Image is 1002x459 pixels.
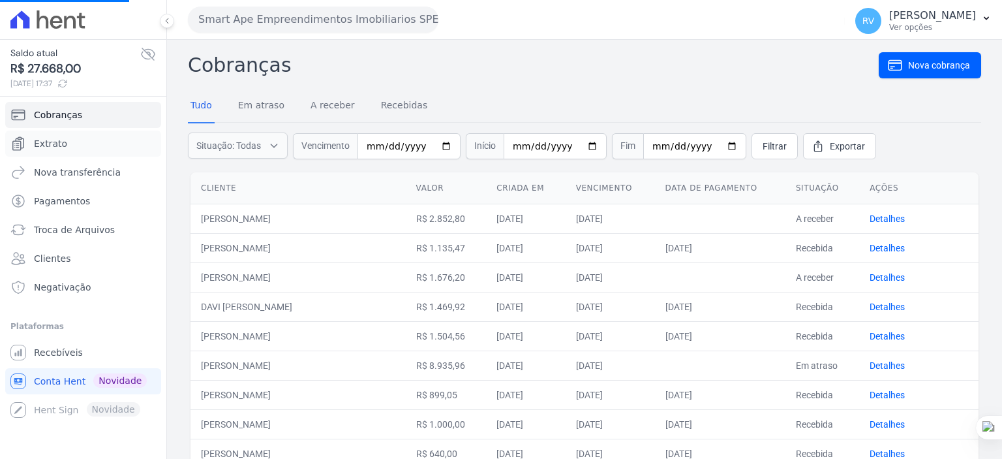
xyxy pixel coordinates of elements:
[406,172,487,204] th: Valor
[5,102,161,128] a: Cobranças
[566,292,655,321] td: [DATE]
[566,351,655,380] td: [DATE]
[486,233,565,262] td: [DATE]
[34,346,83,359] span: Recebíveis
[190,262,406,292] td: [PERSON_NAME]
[870,243,905,253] a: Detalhes
[486,321,565,351] td: [DATE]
[10,319,156,334] div: Plataformas
[870,390,905,400] a: Detalhes
[196,139,261,152] span: Situação: Todas
[655,292,785,321] td: [DATE]
[845,3,1002,39] button: RV [PERSON_NAME] Ver opções
[34,108,82,121] span: Cobranças
[466,133,504,159] span: Início
[785,172,859,204] th: Situação
[10,46,140,60] span: Saldo atual
[34,281,91,294] span: Negativação
[34,252,70,265] span: Clientes
[785,409,859,439] td: Recebida
[190,409,406,439] td: [PERSON_NAME]
[612,133,643,159] span: Fim
[34,375,85,388] span: Conta Hent
[10,78,140,89] span: [DATE] 17:37
[190,351,406,380] td: [PERSON_NAME]
[235,89,287,123] a: Em atraso
[655,172,785,204] th: Data de pagamento
[889,9,976,22] p: [PERSON_NAME]
[406,292,487,321] td: R$ 1.469,92
[486,172,565,204] th: Criada em
[655,233,785,262] td: [DATE]
[486,380,565,409] td: [DATE]
[5,368,161,394] a: Conta Hent Novidade
[870,360,905,371] a: Detalhes
[190,172,406,204] th: Cliente
[870,302,905,312] a: Detalhes
[486,262,565,292] td: [DATE]
[10,60,140,78] span: R$ 27.668,00
[785,262,859,292] td: A receber
[406,409,487,439] td: R$ 1.000,00
[566,380,655,409] td: [DATE]
[870,214,905,224] a: Detalhes
[566,409,655,439] td: [DATE]
[293,133,357,159] span: Vencimento
[486,351,565,380] td: [DATE]
[566,172,655,204] th: Vencimento
[785,321,859,351] td: Recebida
[188,7,438,33] button: Smart Ape Empreendimentos Imobiliarios SPE LTDA
[486,292,565,321] td: [DATE]
[785,204,859,233] td: A receber
[859,172,979,204] th: Ações
[188,133,288,159] button: Situação: Todas
[5,131,161,157] a: Extrato
[93,373,147,388] span: Novidade
[5,159,161,185] a: Nova transferência
[190,233,406,262] td: [PERSON_NAME]
[406,262,487,292] td: R$ 1.676,20
[655,409,785,439] td: [DATE]
[870,419,905,430] a: Detalhes
[378,89,431,123] a: Recebidas
[870,449,905,459] a: Detalhes
[406,233,487,262] td: R$ 1.135,47
[188,89,215,123] a: Tudo
[5,217,161,243] a: Troca de Arquivos
[870,272,905,283] a: Detalhes
[830,140,865,153] span: Exportar
[862,16,875,25] span: RV
[870,331,905,341] a: Detalhes
[406,204,487,233] td: R$ 2.852,80
[566,321,655,351] td: [DATE]
[655,380,785,409] td: [DATE]
[190,204,406,233] td: [PERSON_NAME]
[406,380,487,409] td: R$ 899,05
[566,262,655,292] td: [DATE]
[763,140,787,153] span: Filtrar
[486,204,565,233] td: [DATE]
[10,102,156,423] nav: Sidebar
[34,166,121,179] span: Nova transferência
[188,50,879,80] h2: Cobranças
[486,409,565,439] td: [DATE]
[785,380,859,409] td: Recebida
[190,380,406,409] td: [PERSON_NAME]
[190,292,406,321] td: DAVI [PERSON_NAME]
[908,59,970,72] span: Nova cobrança
[190,321,406,351] td: [PERSON_NAME]
[5,188,161,214] a: Pagamentos
[5,340,161,366] a: Recebíveis
[5,245,161,272] a: Clientes
[566,233,655,262] td: [DATE]
[34,137,67,150] span: Extrato
[889,22,976,33] p: Ver opções
[785,351,859,380] td: Em atraso
[34,195,90,208] span: Pagamentos
[34,223,115,236] span: Troca de Arquivos
[566,204,655,233] td: [DATE]
[803,133,876,159] a: Exportar
[751,133,798,159] a: Filtrar
[879,52,981,78] a: Nova cobrança
[308,89,357,123] a: A receber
